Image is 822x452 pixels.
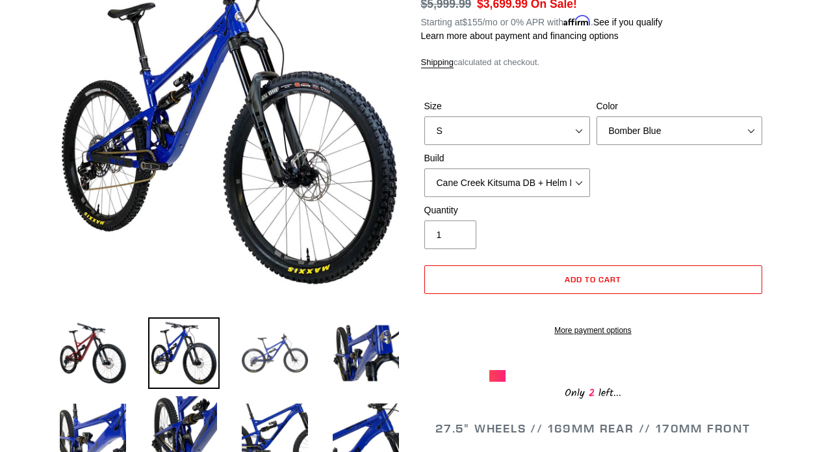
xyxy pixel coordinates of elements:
[330,317,402,389] img: Load image into Gallery viewer, BALANCE - Complete Bike
[424,265,762,294] button: Add to cart
[424,152,590,165] label: Build
[489,382,697,402] div: Only left...
[424,204,590,217] label: Quantity
[421,57,454,68] a: Shipping
[424,100,590,113] label: Size
[421,421,765,436] h2: 27.5" WHEELS // 169MM REAR // 170MM FRONT
[597,100,762,113] label: Color
[462,17,482,27] span: $155
[421,56,765,69] div: calculated at checkout.
[421,31,619,41] a: Learn more about payment and financing options
[585,385,598,401] span: 2
[421,12,663,29] p: Starting at /mo or 0% APR with .
[565,274,621,284] span: Add to cart
[563,15,591,26] span: Affirm
[57,317,129,389] img: Load image into Gallery viewer, BALANCE - Complete Bike
[593,17,663,27] a: See if you qualify - Learn more about Affirm Financing (opens in modal)
[148,317,220,389] img: Load image into Gallery viewer, BALANCE - Complete Bike
[239,317,311,389] img: Load image into Gallery viewer, BALANCE - Complete Bike
[424,325,762,336] a: More payment options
